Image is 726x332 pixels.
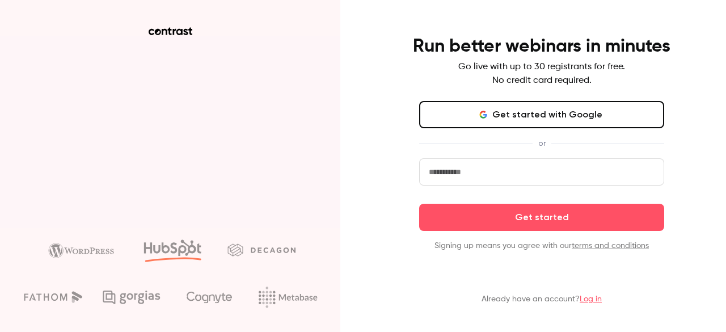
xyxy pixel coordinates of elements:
[227,243,296,256] img: decagon
[419,240,664,251] p: Signing up means you agree with our
[572,242,649,250] a: terms and conditions
[458,60,625,87] p: Go live with up to 30 registrants for free. No credit card required.
[413,35,670,58] h4: Run better webinars in minutes
[419,204,664,231] button: Get started
[533,137,551,149] span: or
[580,295,602,303] a: Log in
[482,293,602,305] p: Already have an account?
[419,101,664,128] button: Get started with Google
